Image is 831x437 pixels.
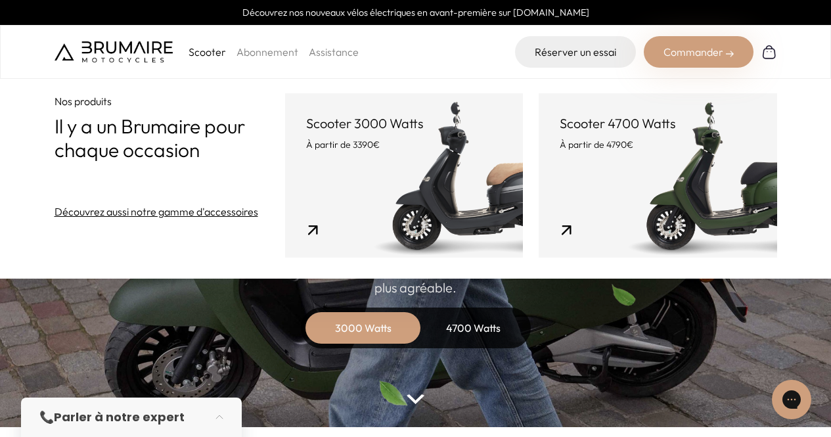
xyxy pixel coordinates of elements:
p: Scooter 4700 Watts [560,114,755,133]
p: Scooter [189,44,226,60]
p: Scooter 3000 Watts [306,114,502,133]
img: right-arrow-2.png [726,50,734,58]
iframe: Gorgias live chat messenger [765,375,818,424]
a: Découvrez aussi notre gamme d'accessoires [55,204,258,219]
a: Scooter 4700 Watts À partir de 4790€ [539,93,776,258]
a: Réserver un essai [515,36,636,68]
div: 3000 Watts [311,312,416,344]
p: À partir de 3390€ [306,138,502,151]
div: 4700 Watts [421,312,526,344]
a: Assistance [309,45,359,58]
a: Abonnement [236,45,298,58]
p: À partir de 4790€ [560,138,755,151]
a: Scooter 3000 Watts À partir de 3390€ [285,93,523,258]
img: arrow-bottom.png [407,394,424,404]
p: Il y a un Brumaire pour chaque occasion [55,114,286,162]
img: Brumaire Motocycles [55,41,173,62]
img: Panier [761,44,777,60]
div: Commander [644,36,753,68]
p: Nos produits [55,93,286,109]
